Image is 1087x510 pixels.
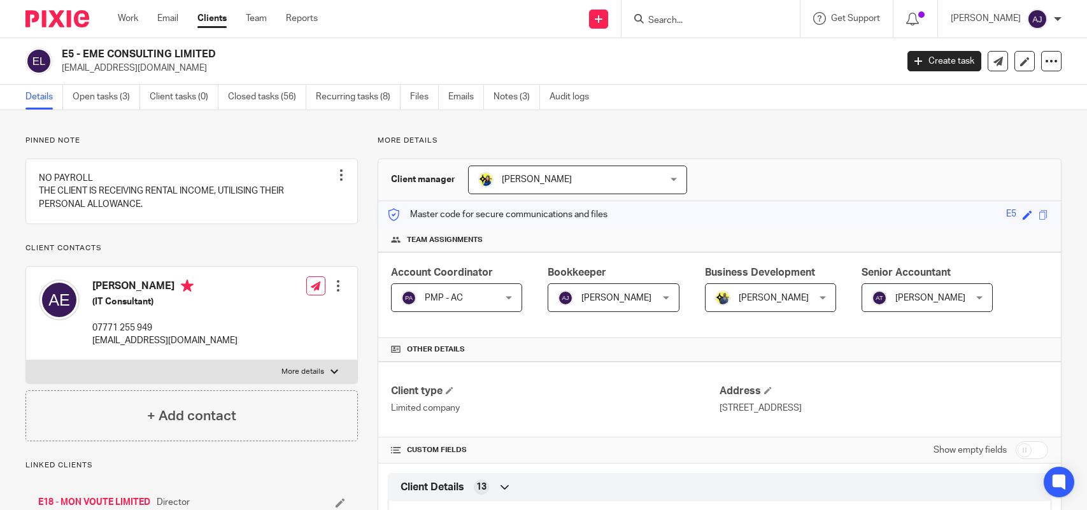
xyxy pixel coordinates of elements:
p: [EMAIL_ADDRESS][DOMAIN_NAME] [92,334,238,347]
a: E18 - MON VOUTE LIMITED [38,496,150,509]
h4: Address [720,385,1048,398]
h2: E5 - EME CONSULTING LIMITED [62,48,723,61]
img: svg%3E [401,290,416,306]
span: Client Details [401,481,464,494]
a: Emails [448,85,484,110]
a: Clients [197,12,227,25]
label: Show empty fields [934,444,1007,457]
a: Audit logs [550,85,599,110]
p: Pinned note [25,136,358,146]
p: [STREET_ADDRESS] [720,402,1048,414]
p: Client contacts [25,243,358,253]
a: Files [410,85,439,110]
h4: + Add contact [147,406,236,426]
a: Email [157,12,178,25]
img: svg%3E [558,290,573,306]
a: Team [246,12,267,25]
img: Dennis-Starbridge.jpg [715,290,730,306]
span: Bookkeeper [548,267,606,278]
p: [PERSON_NAME] [951,12,1021,25]
i: Primary [181,280,194,292]
span: Other details [407,344,465,355]
a: Open tasks (3) [73,85,140,110]
img: svg%3E [872,290,887,306]
p: More details [281,367,324,377]
span: [PERSON_NAME] [739,294,809,302]
span: Get Support [831,14,880,23]
span: PMP - AC [425,294,463,302]
a: Work [118,12,138,25]
input: Search [647,15,762,27]
span: [PERSON_NAME] [502,175,572,184]
h5: (IT Consultant) [92,295,238,308]
a: Create task [907,51,981,71]
span: Team assignments [407,235,483,245]
p: More details [378,136,1062,146]
p: Master code for secure communications and files [388,208,607,221]
a: Closed tasks (56) [228,85,306,110]
a: Client tasks (0) [150,85,218,110]
span: Senior Accountant [862,267,951,278]
h3: Client manager [391,173,455,186]
span: 13 [476,481,487,493]
a: Reports [286,12,318,25]
span: Account Coordinator [391,267,493,278]
span: [PERSON_NAME] [581,294,651,302]
span: Business Development [705,267,815,278]
a: Recurring tasks (8) [316,85,401,110]
a: Notes (3) [494,85,540,110]
img: Bobo-Starbridge%201.jpg [478,172,494,187]
p: Limited company [391,402,720,414]
a: Details [25,85,63,110]
img: svg%3E [25,48,52,74]
img: svg%3E [39,280,80,320]
h4: Client type [391,385,720,398]
p: Linked clients [25,460,358,471]
p: 07771 255 949 [92,322,238,334]
span: [PERSON_NAME] [895,294,965,302]
img: svg%3E [1027,9,1048,29]
span: Director [157,496,190,509]
img: Pixie [25,10,89,27]
h4: [PERSON_NAME] [92,280,238,295]
h4: CUSTOM FIELDS [391,445,720,455]
p: [EMAIL_ADDRESS][DOMAIN_NAME] [62,62,888,74]
div: E5 [1006,208,1016,222]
